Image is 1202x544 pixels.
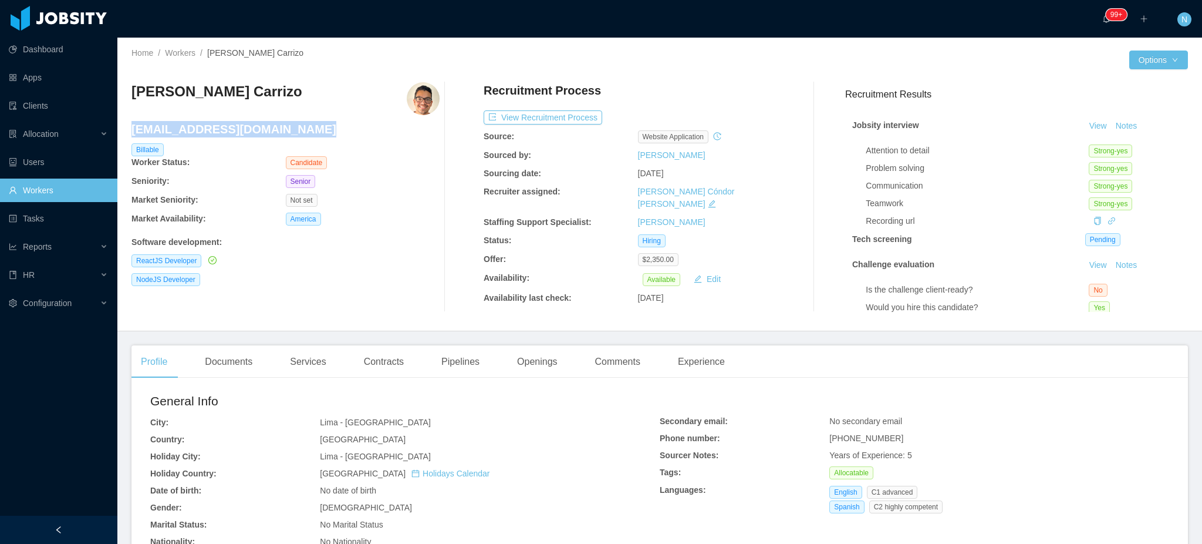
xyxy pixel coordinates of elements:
[484,293,572,303] b: Availability last check:
[411,469,420,478] i: icon: calendar
[638,130,709,143] span: website application
[713,132,721,140] i: icon: history
[484,113,602,122] a: icon: exportView Recruitment Process
[484,187,561,196] b: Recruiter assigned:
[869,501,943,513] span: C2 highly competent
[320,418,431,427] span: Lima - [GEOGRAPHIC_DATA]
[150,520,207,529] b: Marital Status:
[1085,260,1111,270] a: View
[484,273,529,283] b: Availability:
[432,345,489,378] div: Pipelines
[9,150,108,174] a: icon: robotUsers
[866,162,1089,174] div: Problem solving
[829,501,864,513] span: Spanish
[484,82,601,99] h4: Recruitment Process
[866,215,1089,227] div: Recording url
[286,194,318,207] span: Not set
[1102,15,1110,23] i: icon: bell
[286,156,327,169] span: Candidate
[1089,197,1132,210] span: Strong-yes
[484,254,506,264] b: Offer:
[131,121,440,137] h4: [EMAIL_ADDRESS][DOMAIN_NAME]
[668,345,734,378] div: Experience
[508,345,567,378] div: Openings
[150,435,184,444] b: Country:
[484,169,541,178] b: Sourcing date:
[286,213,321,226] span: America
[131,143,164,156] span: Billable
[484,236,511,245] b: Status:
[1111,119,1142,133] button: Notes
[286,175,316,188] span: Senior
[852,260,934,269] strong: Challenge evaluation
[1106,9,1127,21] sup: 1682
[638,169,664,178] span: [DATE]
[1089,162,1132,175] span: Strong-yes
[9,94,108,117] a: icon: auditClients
[9,130,17,138] i: icon: solution
[829,417,902,426] span: No secondary email
[9,271,17,279] i: icon: book
[845,87,1188,102] h3: Recruitment Results
[866,284,1089,296] div: Is the challenge client-ready?
[23,129,59,139] span: Allocation
[131,345,177,378] div: Profile
[660,451,718,460] b: Sourcer Notes:
[484,132,514,141] b: Source:
[9,38,108,61] a: icon: pie-chartDashboard
[866,145,1089,157] div: Attention to detail
[150,486,201,495] b: Date of birth:
[852,120,919,130] strong: Jobsity interview
[131,237,222,247] b: Software development :
[1140,15,1148,23] i: icon: plus
[23,298,72,308] span: Configuration
[829,466,873,479] span: Allocatable
[638,293,664,303] span: [DATE]
[1111,258,1142,273] button: Notes
[320,452,431,461] span: Lima - [GEOGRAPHIC_DATA]
[320,503,412,512] span: [DEMOGRAPHIC_DATA]
[23,242,52,251] span: Reports
[354,345,413,378] div: Contracts
[131,273,200,286] span: NodeJS Developer
[829,434,903,443] span: [PHONE_NUMBER]
[131,48,153,58] a: Home
[131,176,170,186] b: Seniority:
[829,486,862,499] span: English
[9,299,17,307] i: icon: setting
[208,256,217,264] i: icon: check-circle
[1093,215,1102,227] div: Copy
[660,434,720,443] b: Phone number:
[484,150,531,160] b: Sourced by:
[708,200,716,208] i: icon: edit
[131,254,201,267] span: ReactJS Developer
[195,345,262,378] div: Documents
[150,452,201,461] b: Holiday City:
[1085,233,1120,246] span: Pending
[660,468,681,477] b: Tags:
[9,179,108,202] a: icon: userWorkers
[1108,217,1116,225] i: icon: link
[638,253,678,266] span: $2,350.00
[320,520,383,529] span: No Marital Status
[638,217,705,227] a: [PERSON_NAME]
[320,469,489,478] span: [GEOGRAPHIC_DATA]
[660,417,728,426] b: Secondary email:
[131,195,198,204] b: Market Seniority:
[866,197,1089,210] div: Teamwork
[484,110,602,125] button: icon: exportView Recruitment Process
[407,82,440,115] img: a6c6a16c-43b7-43a8-bb4d-6528b986fd67_68d56602713d6-400w.png
[9,66,108,89] a: icon: appstoreApps
[281,345,335,378] div: Services
[1089,301,1110,314] span: Yes
[158,48,160,58] span: /
[1093,217,1102,225] i: icon: copy
[867,486,918,499] span: C1 advanced
[1108,216,1116,226] a: icon: link
[852,234,912,244] strong: Tech screening
[207,48,303,58] span: [PERSON_NAME] Carrizo
[866,301,1089,314] div: Would you hire this candidate?
[150,392,660,411] h2: General Info
[23,270,35,280] span: HR
[586,345,650,378] div: Comments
